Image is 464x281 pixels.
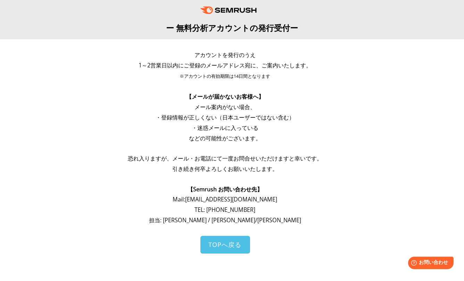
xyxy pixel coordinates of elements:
iframe: Help widget launcher [402,254,456,273]
span: TEL: [PHONE_NUMBER] [195,206,256,214]
span: 引き続き何卒よろしくお願いいたします。 [172,165,278,173]
span: ※アカウントの有効期限は14日間となります [180,73,271,79]
span: ー 無料分析アカウントの発行受付ー [166,22,298,33]
span: 恐れ入りますが、メール・お電話にて一度お問合せいただけますと幸いです。 [128,155,322,162]
span: 【Semrush お問い合わせ先】 [188,185,263,193]
span: ・迷惑メールに入っている [192,124,258,132]
span: 1～2営業日以内にご登録のメールアドレス宛に、ご案内いたします。 [139,61,312,69]
span: Mail: [EMAIL_ADDRESS][DOMAIN_NAME] [173,196,277,203]
span: メール案内がない場合、 [194,103,256,111]
span: TOPへ戻る [209,240,242,249]
span: などの可能性がございます。 [189,134,261,142]
span: アカウントを発行のうえ [194,51,256,59]
span: 担当: [PERSON_NAME] / [PERSON_NAME]/[PERSON_NAME] [149,216,301,224]
span: 【メールが届かないお客様へ】 [186,93,264,100]
a: TOPへ戻る [200,236,250,254]
span: ・登録情報が正しくない（日本ユーザーではない含む） [156,114,295,121]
